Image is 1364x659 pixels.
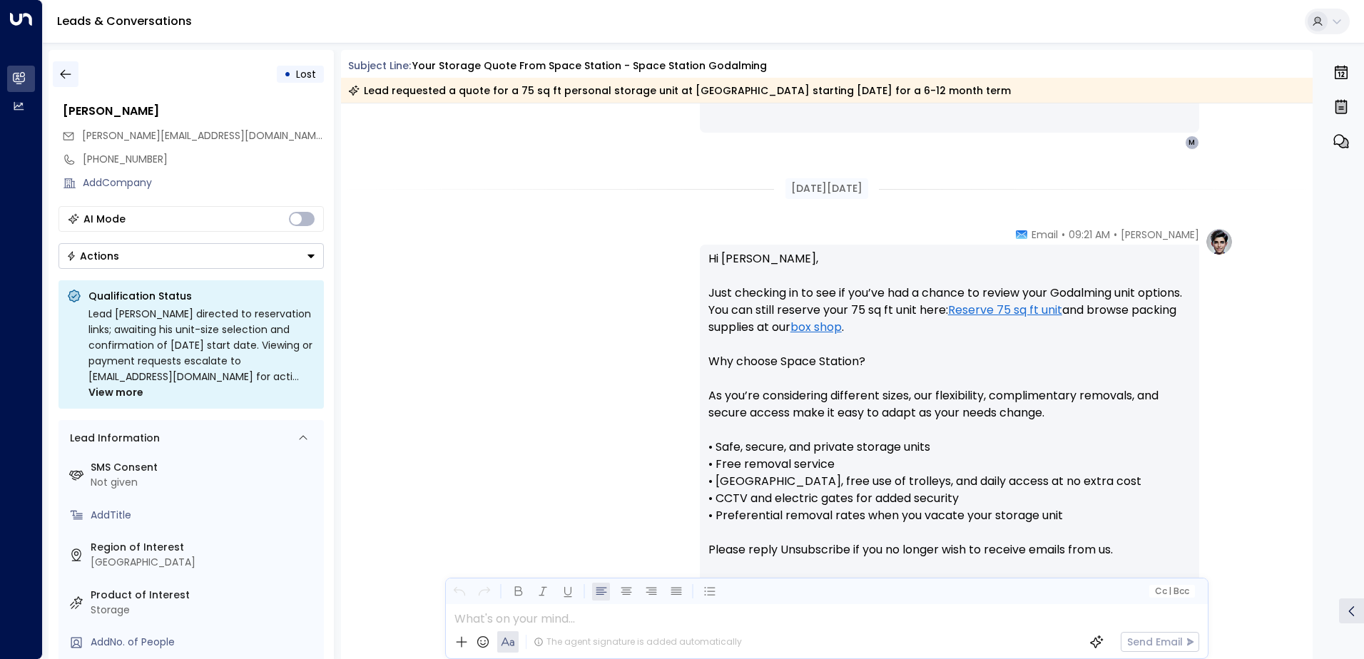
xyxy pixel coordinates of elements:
span: Email [1032,228,1058,242]
div: Lead requested a quote for a 75 sq ft personal storage unit at [GEOGRAPHIC_DATA] starting [DATE] ... [348,83,1011,98]
span: • [1062,228,1065,242]
span: [PERSON_NAME][EMAIL_ADDRESS][DOMAIN_NAME] [82,128,325,143]
div: Not given [91,475,318,490]
div: AI Mode [83,212,126,226]
span: View more [88,384,143,400]
div: AddCompany [83,175,324,190]
a: Leads & Conversations [57,13,192,29]
a: box shop [790,319,842,336]
button: Cc|Bcc [1149,585,1194,598]
span: Cc Bcc [1154,586,1189,596]
span: 09:21 AM [1069,228,1110,242]
div: M [1185,136,1199,150]
a: Reserve 75 sq ft unit [948,302,1062,319]
div: Actions [66,250,119,262]
span: Lost [296,67,316,81]
div: The agent signature is added automatically [534,635,742,648]
p: Qualification Status [88,289,315,303]
div: Storage [91,603,318,618]
div: AddNo. of People [91,635,318,650]
span: Subject Line: [348,58,411,73]
div: [PERSON_NAME] [63,103,324,120]
label: SMS Consent [91,460,318,475]
span: matthew_dobson@hotmail.com [82,128,324,143]
div: • [284,61,291,87]
div: Button group with a nested menu [58,243,324,269]
button: Actions [58,243,324,269]
button: Undo [450,583,468,601]
div: Lead Information [65,431,160,446]
button: Redo [475,583,493,601]
div: [GEOGRAPHIC_DATA] [91,555,318,570]
label: Region of Interest [91,540,318,555]
label: Product of Interest [91,588,318,603]
div: [PHONE_NUMBER] [83,152,324,167]
div: AddTitle [91,508,318,523]
img: profile-logo.png [1205,228,1233,256]
p: Hi [PERSON_NAME], Just checking in to see if you’ve had a chance to review your Godalming unit op... [708,250,1191,576]
div: [DATE][DATE] [785,178,868,199]
div: Lead [PERSON_NAME] directed to reservation links; awaiting his unit-size selection and confirmati... [88,306,315,400]
span: • [1114,228,1117,242]
span: [PERSON_NAME] [1121,228,1199,242]
span: | [1169,586,1171,596]
div: Your storage quote from Space Station - Space Station Godalming [412,58,767,73]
